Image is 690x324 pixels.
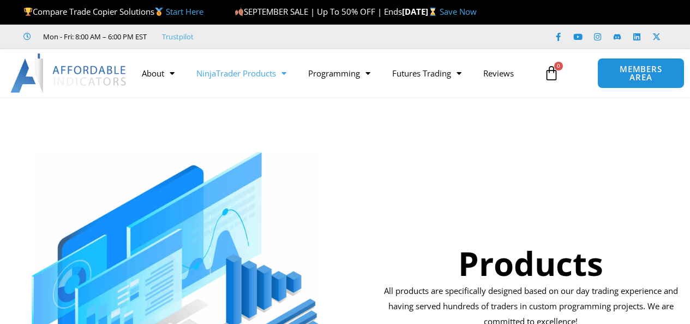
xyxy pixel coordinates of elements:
[40,30,147,43] span: Mon - Fri: 8:00 AM – 6:00 PM EST
[235,8,243,16] img: 🍂
[23,6,203,17] span: Compare Trade Copier Solutions
[380,240,682,286] h1: Products
[131,61,538,86] nav: Menu
[429,8,437,16] img: ⌛
[185,61,297,86] a: NinjaTrader Products
[166,6,203,17] a: Start Here
[131,61,185,86] a: About
[402,6,440,17] strong: [DATE]
[155,8,163,16] img: 🥇
[162,30,194,43] a: Trustpilot
[440,6,477,17] a: Save Now
[609,65,673,81] span: MEMBERS AREA
[597,58,684,89] a: MEMBERS AREA
[554,62,563,70] span: 0
[472,61,525,86] a: Reviews
[381,61,472,86] a: Futures Trading
[527,57,575,89] a: 0
[235,6,402,17] span: SEPTEMBER SALE | Up To 50% OFF | Ends
[297,61,381,86] a: Programming
[24,8,32,16] img: 🏆
[10,54,128,93] img: LogoAI | Affordable Indicators – NinjaTrader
